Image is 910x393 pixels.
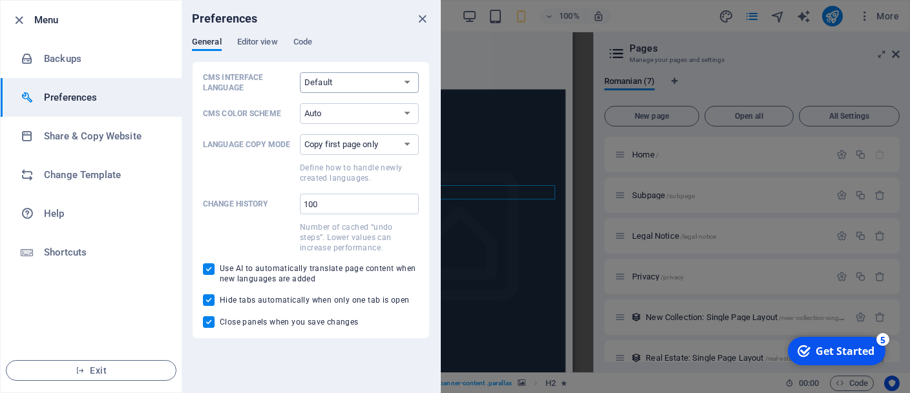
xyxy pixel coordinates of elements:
span: Code [293,34,312,52]
h6: Backups [44,51,164,66]
button: 3 [30,338,46,341]
span: General [192,34,222,52]
button: 1 [30,307,46,310]
span: Hide tabs automatically when only one tab is open [220,295,410,305]
a: Help [1,194,182,233]
p: Define how to handle newly created languages. [300,163,419,183]
span: Close panels when you save changes [220,317,359,327]
span: Exit [17,365,165,376]
h6: Help [44,206,164,221]
div: Preferences [192,37,430,61]
div: Get Started 5 items remaining, 0% complete [4,5,101,34]
select: Language Copy ModeDefine how to handle newly created languages. [300,134,419,155]
button: Exit [6,360,176,381]
select: CMS Interface Language [300,72,419,93]
div: 5 [92,1,105,14]
button: 2 [30,323,46,326]
p: Number of cached “undo steps”. Lower values can increase performance. [300,222,419,253]
select: CMS Color Scheme [300,103,419,124]
button: close [414,11,430,26]
span: Editor view [237,34,278,52]
p: CMS Color Scheme [203,108,295,119]
h6: Menu [34,12,171,28]
p: Language Copy Mode [203,139,295,150]
h6: Shortcuts [44,245,164,260]
h6: Preferences [192,11,258,26]
h6: Change Template [44,167,164,183]
span: Use AI to automatically translate page content when new languages are added [220,263,419,284]
h6: Share & Copy Website [44,128,164,144]
h6: Preferences [44,90,164,105]
input: Change historyNumber of cached “undo steps”. Lower values can increase performance. [300,194,419,214]
p: Change history [203,199,295,209]
p: CMS Interface Language [203,72,295,93]
div: Get Started [32,12,90,26]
